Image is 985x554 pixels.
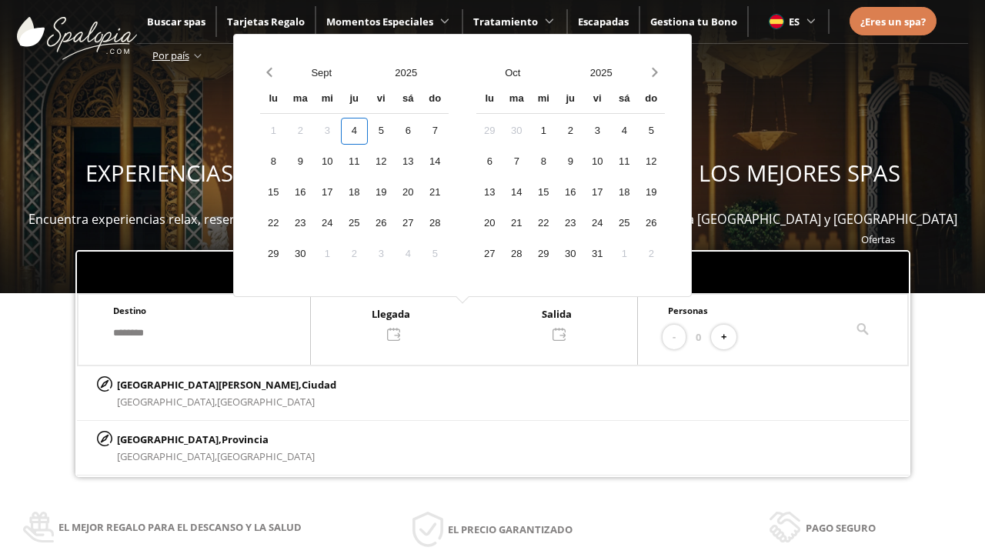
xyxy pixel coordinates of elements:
[668,305,708,316] span: Personas
[861,232,895,246] a: Ofertas
[260,118,449,268] div: Calendar days
[476,241,503,268] div: 27
[368,210,395,237] div: 26
[696,329,701,345] span: 0
[341,86,368,113] div: ju
[422,118,449,145] div: 7
[222,432,269,446] span: Provincia
[422,86,449,113] div: do
[638,241,665,268] div: 2
[314,179,341,206] div: 17
[341,241,368,268] div: 2
[260,59,279,86] button: Previous month
[341,118,368,145] div: 4
[530,241,557,268] div: 29
[314,149,341,175] div: 10
[152,48,189,62] span: Por país
[584,179,611,206] div: 17
[476,118,665,268] div: Calendar days
[287,149,314,175] div: 9
[260,149,287,175] div: 8
[422,241,449,268] div: 5
[584,118,611,145] div: 3
[314,210,341,237] div: 24
[638,118,665,145] div: 5
[503,149,530,175] div: 7
[341,149,368,175] div: 11
[395,210,422,237] div: 27
[260,210,287,237] div: 22
[638,210,665,237] div: 26
[422,210,449,237] div: 28
[476,149,503,175] div: 6
[147,15,205,28] a: Buscar spas
[557,118,584,145] div: 2
[530,86,557,113] div: mi
[530,118,557,145] div: 1
[217,395,315,409] span: [GEOGRAPHIC_DATA]
[287,210,314,237] div: 23
[611,241,638,268] div: 1
[395,149,422,175] div: 13
[476,118,503,145] div: 29
[611,86,638,113] div: sá
[422,149,449,175] div: 14
[476,210,503,237] div: 20
[476,86,665,268] div: Calendar wrapper
[711,325,736,350] button: +
[117,431,315,448] p: [GEOGRAPHIC_DATA],
[260,241,287,268] div: 29
[364,59,449,86] button: Open years overlay
[260,86,287,113] div: lu
[638,86,665,113] div: do
[368,118,395,145] div: 5
[860,15,926,28] span: ¿Eres un spa?
[557,241,584,268] div: 30
[611,149,638,175] div: 11
[113,305,146,316] span: Destino
[287,86,314,113] div: ma
[503,118,530,145] div: 30
[260,86,449,268] div: Calendar wrapper
[395,118,422,145] div: 6
[503,179,530,206] div: 14
[314,86,341,113] div: mi
[395,179,422,206] div: 20
[58,519,302,536] span: El mejor regalo para el descanso y la salud
[341,210,368,237] div: 25
[341,179,368,206] div: 18
[469,59,557,86] button: Open months overlay
[584,86,611,113] div: vi
[476,86,503,113] div: lu
[368,179,395,206] div: 19
[227,15,305,28] a: Tarjetas Regalo
[117,449,217,463] span: [GEOGRAPHIC_DATA],
[611,210,638,237] div: 25
[17,2,137,60] img: ImgLogoSpalopia.BvClDcEz.svg
[611,118,638,145] div: 4
[530,210,557,237] div: 22
[117,395,217,409] span: [GEOGRAPHIC_DATA],
[28,211,957,228] span: Encuentra experiencias relax, reserva bonos spas y escapadas wellness para disfrutar en más de 40...
[503,86,530,113] div: ma
[578,15,629,28] a: Escapadas
[117,376,336,393] p: [GEOGRAPHIC_DATA][PERSON_NAME],
[650,15,737,28] a: Gestiona tu Bono
[503,241,530,268] div: 28
[584,241,611,268] div: 31
[476,179,503,206] div: 13
[638,179,665,206] div: 19
[557,59,646,86] button: Open years overlay
[503,210,530,237] div: 21
[287,241,314,268] div: 30
[287,118,314,145] div: 2
[302,378,336,392] span: Ciudad
[530,179,557,206] div: 15
[557,210,584,237] div: 23
[557,86,584,113] div: ju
